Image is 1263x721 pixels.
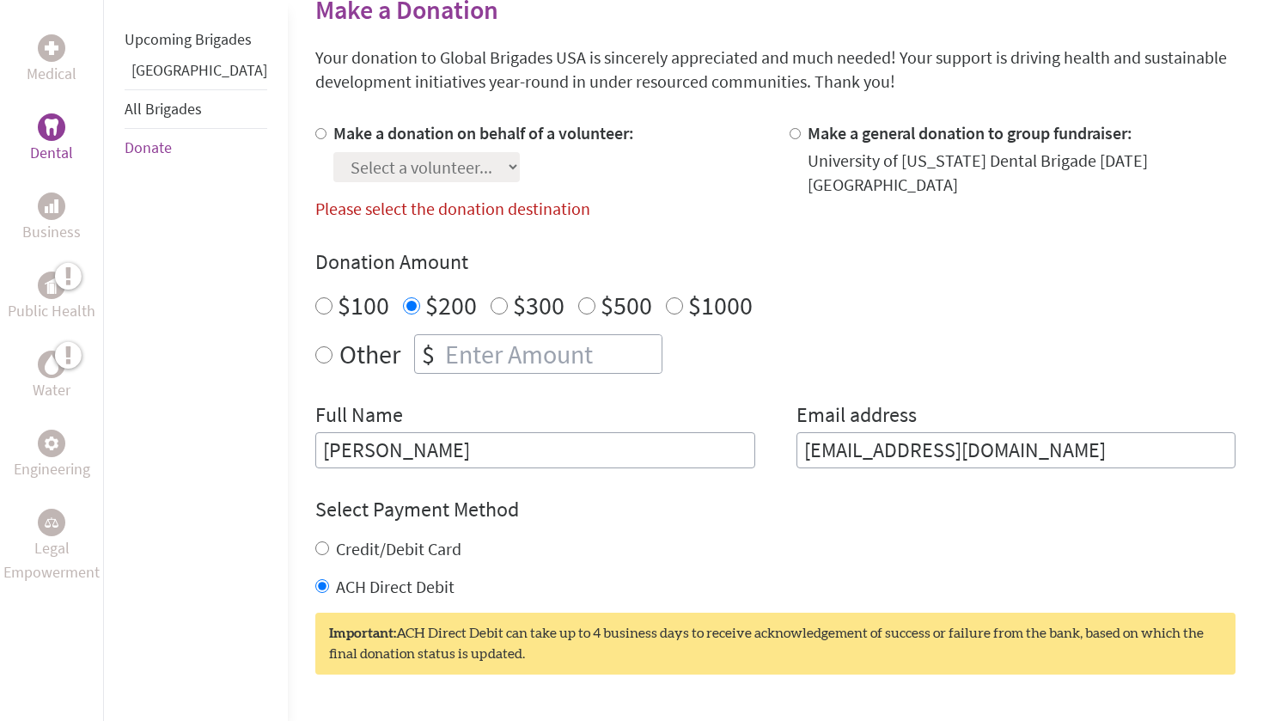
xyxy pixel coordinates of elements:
li: All Brigades [125,89,267,129]
img: Public Health [45,277,58,294]
label: Full Name [315,401,403,432]
p: Your donation to Global Brigades USA is sincerely appreciated and much needed! Your support is dr... [315,46,1236,94]
li: Upcoming Brigades [125,21,267,58]
div: Engineering [38,430,65,457]
strong: Important: [329,626,396,640]
label: $500 [601,289,652,321]
label: Other [339,334,400,374]
p: Business [22,220,81,244]
div: $ [415,335,442,373]
a: WaterWater [33,351,70,402]
a: EngineeringEngineering [14,430,90,481]
div: Water [38,351,65,378]
p: Water [33,378,70,402]
img: Dental [45,119,58,135]
a: All Brigades [125,99,202,119]
p: Medical [27,62,76,86]
a: BusinessBusiness [22,192,81,244]
a: Donate [125,137,172,157]
img: Engineering [45,437,58,450]
label: $300 [513,289,564,321]
label: $100 [338,289,389,321]
p: Legal Empowerment [3,536,100,584]
p: Engineering [14,457,90,481]
label: Please select the donation destination [315,198,590,219]
a: [GEOGRAPHIC_DATA] [131,60,267,80]
div: Medical [38,34,65,62]
div: Legal Empowerment [38,509,65,536]
div: Dental [38,113,65,141]
p: Public Health [8,299,95,323]
img: Medical [45,41,58,55]
div: Public Health [38,272,65,299]
div: ACH Direct Debit can take up to 4 business days to receive acknowledgement of success or failure ... [315,613,1236,675]
input: Enter Amount [442,335,662,373]
a: MedicalMedical [27,34,76,86]
img: Business [45,199,58,213]
a: Legal EmpowermentLegal Empowerment [3,509,100,584]
label: $1000 [688,289,753,321]
label: $200 [425,289,477,321]
div: Business [38,192,65,220]
label: Make a donation on behalf of a volunteer: [333,122,634,144]
h4: Donation Amount [315,248,1236,276]
label: Credit/Debit Card [336,538,461,559]
img: Legal Empowerment [45,517,58,528]
input: Enter Full Name [315,432,755,468]
a: DentalDental [30,113,73,165]
li: Greece [125,58,267,89]
a: Public HealthPublic Health [8,272,95,323]
h4: Select Payment Method [315,496,1236,523]
p: Dental [30,141,73,165]
a: Upcoming Brigades [125,29,252,49]
img: Water [45,354,58,374]
label: ACH Direct Debit [336,576,455,597]
input: Your Email [796,432,1236,468]
div: University of [US_STATE] Dental Brigade [DATE] [GEOGRAPHIC_DATA] [808,149,1236,197]
li: Donate [125,129,267,167]
label: Email address [796,401,917,432]
label: Make a general donation to group fundraiser: [808,122,1132,144]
